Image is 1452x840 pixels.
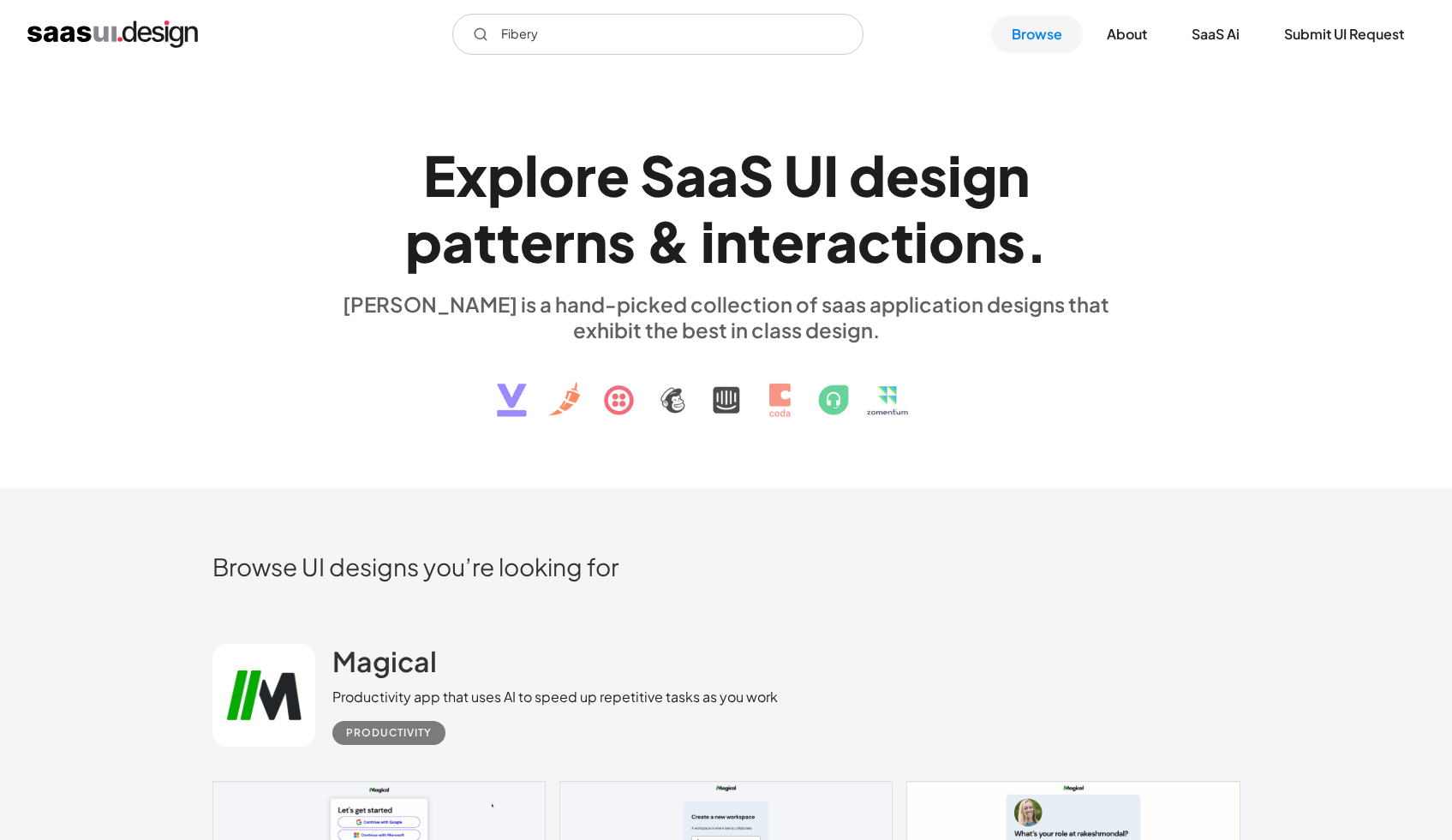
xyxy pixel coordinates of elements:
div: s [919,142,947,208]
div: I [823,142,839,208]
div: & [646,208,690,274]
div: r [575,142,596,208]
div: a [675,142,707,208]
div: n [997,142,1030,208]
div: c [857,208,891,274]
a: About [1086,15,1168,53]
div: a [707,142,738,208]
div: s [997,208,1025,274]
div: Productivity app that uses AI to speed up repetitive tasks as you work [332,687,778,707]
div: a [826,208,857,274]
form: Email Form [452,14,863,55]
div: . [1025,208,1048,274]
div: [PERSON_NAME] is a hand-picked collection of saas application designs that exhibit the best in cl... [332,291,1120,343]
img: text, icon, saas logo [467,343,986,432]
div: U [784,142,823,208]
div: r [553,208,575,274]
div: i [701,208,715,274]
div: Productivity [346,723,432,743]
div: o [539,142,575,208]
div: i [914,208,929,274]
h1: Explore SaaS UI design patterns & interactions. [332,142,1120,274]
div: t [748,208,771,274]
a: Browse [991,15,1083,53]
div: t [497,208,520,274]
a: Magical [332,644,437,687]
a: Submit UI Request [1264,15,1425,53]
div: n [965,208,997,274]
h2: Magical [332,644,437,678]
div: e [596,142,630,208]
div: t [474,208,497,274]
div: o [929,208,965,274]
div: e [771,208,804,274]
div: t [891,208,914,274]
div: e [520,208,553,274]
div: n [575,208,607,274]
div: i [947,142,962,208]
div: g [962,142,997,208]
div: S [640,142,675,208]
div: d [849,142,886,208]
div: p [405,208,442,274]
h2: Browse UI designs you’re looking for [212,551,1240,581]
div: E [423,142,456,208]
div: S [738,142,774,208]
div: r [804,208,826,274]
div: x [456,142,487,208]
div: l [524,142,539,208]
div: e [886,142,919,208]
input: Search UI designs you're looking for... [452,14,863,55]
div: n [715,208,748,274]
a: home [27,21,198,48]
a: SaaS Ai [1171,15,1260,53]
div: s [607,208,636,274]
div: a [442,208,474,274]
div: p [487,142,524,208]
